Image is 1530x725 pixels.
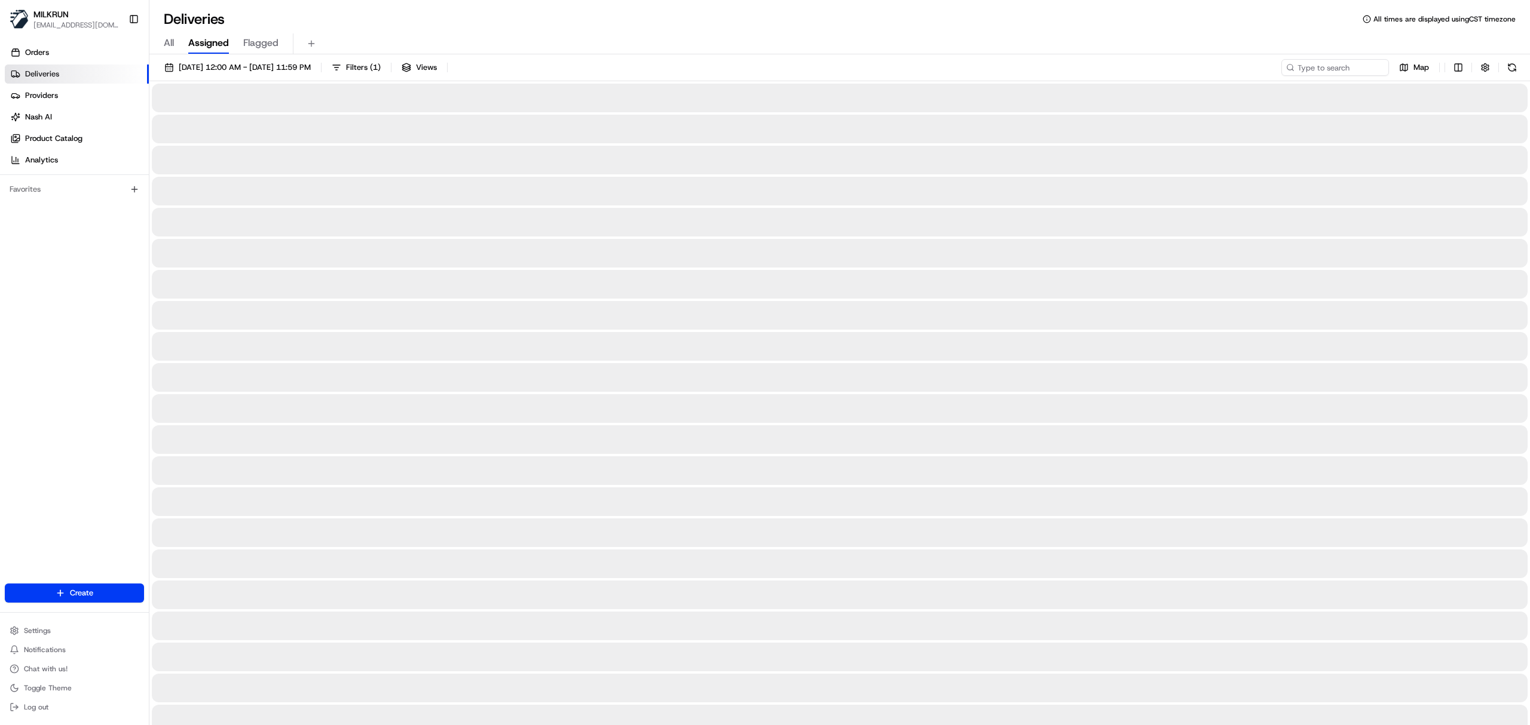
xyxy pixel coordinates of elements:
span: All times are displayed using CST timezone [1373,14,1516,24]
button: Settings [5,622,144,639]
span: Chat with us! [24,664,68,674]
span: Orders [25,47,49,58]
a: Deliveries [5,64,149,84]
span: Flagged [243,36,279,50]
button: Create [5,583,144,603]
a: Providers [5,86,149,105]
span: Create [70,588,93,598]
span: ( 1 ) [370,62,381,73]
span: All [164,36,174,50]
button: [EMAIL_ADDRESS][DOMAIN_NAME] [33,20,119,30]
span: Log out [24,702,48,712]
button: Views [396,59,442,76]
button: Refresh [1504,59,1520,76]
a: Analytics [5,150,149,170]
button: Chat with us! [5,661,144,677]
span: Nash AI [25,112,52,122]
h1: Deliveries [164,10,225,29]
button: MILKRUN [33,8,69,20]
button: Log out [5,699,144,715]
div: Favorites [5,180,144,199]
span: Analytics [25,155,58,165]
span: Providers [25,90,58,101]
a: Nash AI [5,107,149,127]
span: Settings [24,626,51,635]
input: Type to search [1281,59,1389,76]
span: Toggle Theme [24,683,72,693]
span: Product Catalog [25,133,82,144]
span: Views [416,62,437,73]
a: Orders [5,43,149,62]
button: Notifications [5,641,144,658]
button: Map [1394,59,1434,76]
button: Toggle Theme [5,680,144,696]
span: Assigned [188,36,229,50]
img: MILKRUN [10,10,29,29]
span: Filters [346,62,381,73]
span: Deliveries [25,69,59,79]
span: Map [1413,62,1429,73]
span: [DATE] 12:00 AM - [DATE] 11:59 PM [179,62,311,73]
button: [DATE] 12:00 AM - [DATE] 11:59 PM [159,59,316,76]
button: MILKRUNMILKRUN[EMAIL_ADDRESS][DOMAIN_NAME] [5,5,124,33]
a: Product Catalog [5,129,149,148]
span: Notifications [24,645,66,655]
button: Filters(1) [326,59,386,76]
